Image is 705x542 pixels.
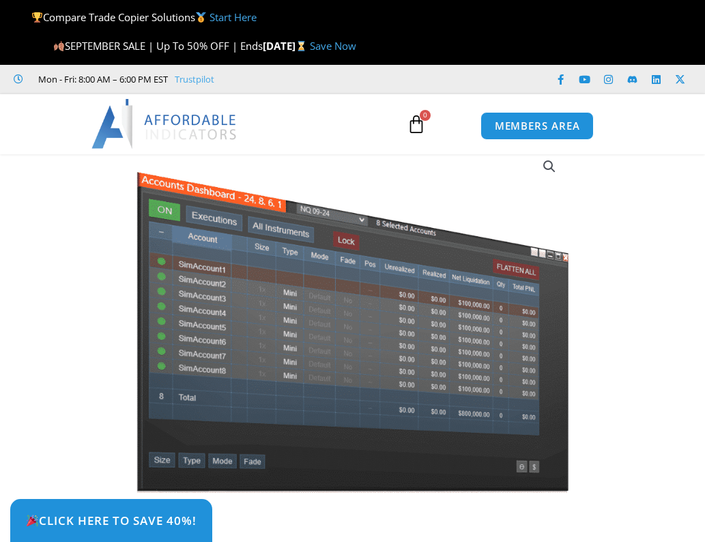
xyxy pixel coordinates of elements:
strong: [DATE] [263,39,310,53]
img: Screenshot 2024-08-26 15414455555 [133,144,572,493]
span: Click Here to save 40%! [26,515,197,526]
img: 🍂 [54,41,64,51]
span: 0 [420,110,431,121]
a: 🎉Click Here to save 40%! [10,499,212,542]
img: 🥇 [196,12,206,23]
img: 🎉 [27,515,38,526]
a: MEMBERS AREA [480,112,594,140]
img: 🏆 [32,12,42,23]
span: Compare Trade Copier Solutions [31,10,257,24]
span: MEMBERS AREA [495,121,580,131]
span: Mon - Fri: 8:00 AM – 6:00 PM EST [35,71,168,87]
a: Save Now [310,39,356,53]
span: SEPTEMBER SALE | Up To 50% OFF | Ends [53,39,263,53]
img: LogoAI | Affordable Indicators – NinjaTrader [91,99,238,148]
a: Start Here [210,10,257,24]
a: View full-screen image gallery [537,154,562,179]
a: 0 [386,104,446,144]
img: ⌛ [296,41,306,51]
a: Trustpilot [175,71,214,87]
